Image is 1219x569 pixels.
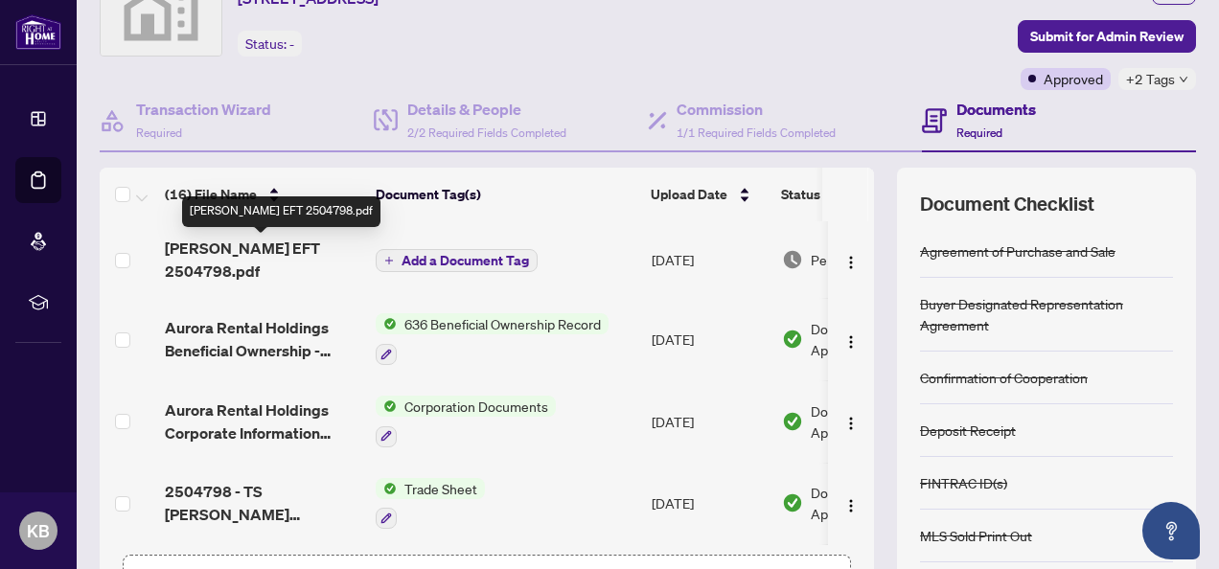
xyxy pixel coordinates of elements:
span: Required [136,125,182,140]
span: Pending Review [811,249,907,270]
img: Document Status [782,329,803,350]
img: Document Status [782,492,803,513]
img: Status Icon [376,478,397,499]
span: Add a Document Tag [402,254,529,267]
button: Logo [836,244,866,275]
span: down [1179,75,1188,84]
button: Logo [836,406,866,437]
span: Document Approved [811,482,930,524]
th: Upload Date [643,168,773,221]
img: Logo [843,334,859,350]
span: 2504798 - TS [PERSON_NAME] signed.pdf [165,480,360,526]
button: Open asap [1142,502,1200,559]
img: Status Icon [376,313,397,334]
div: Confirmation of Cooperation [920,367,1088,388]
img: Logo [843,416,859,431]
h4: Transaction Wizard [136,98,271,121]
img: Status Icon [376,396,397,417]
div: Deposit Receipt [920,420,1016,441]
div: Agreement of Purchase and Sale [920,240,1115,262]
div: [PERSON_NAME] EFT 2504798.pdf [182,196,380,227]
img: Document Status [782,249,803,270]
img: logo [15,14,61,50]
span: 1/1 Required Fields Completed [677,125,836,140]
span: Aurora Rental Holdings Beneficial Ownership - Fintrac 636.pdf [165,316,360,362]
button: Add a Document Tag [376,249,538,272]
img: Logo [843,498,859,513]
td: [DATE] [644,380,774,463]
th: Status [773,168,936,221]
span: 636 Beneficial Ownership Record [397,313,609,334]
span: +2 Tags [1126,68,1175,90]
span: [PERSON_NAME] EFT 2504798.pdf [165,237,360,283]
th: (16) File Name [157,168,368,221]
h4: Documents [956,98,1036,121]
button: Submit for Admin Review [1018,20,1196,53]
button: Status IconCorporation Documents [376,396,556,447]
span: 2/2 Required Fields Completed [407,125,566,140]
button: Add a Document Tag [376,248,538,273]
span: Corporation Documents [397,396,556,417]
div: Status: [238,31,302,57]
span: Document Approved [811,318,930,360]
span: Required [956,125,1002,140]
h4: Details & People [407,98,566,121]
div: Buyer Designated Representation Agreement [920,293,1173,335]
img: Document Status [782,411,803,432]
button: Status Icon636 Beneficial Ownership Record [376,313,609,365]
span: Document Checklist [920,191,1094,217]
span: (16) File Name [165,184,257,205]
span: - [289,35,294,53]
div: FINTRAC ID(s) [920,472,1007,493]
span: Submit for Admin Review [1030,21,1184,52]
td: [DATE] [644,463,774,545]
td: [DATE] [644,221,774,298]
span: Approved [1044,68,1103,89]
td: [DATE] [644,298,774,380]
span: Upload Date [651,184,727,205]
h4: Commission [677,98,836,121]
span: plus [384,256,394,265]
div: MLS Sold Print Out [920,525,1032,546]
img: Logo [843,255,859,270]
span: Trade Sheet [397,478,485,499]
button: Status IconTrade Sheet [376,478,485,530]
span: KB [27,517,50,544]
span: Aurora Rental Holdings Corporate Information Sheet.pdf [165,398,360,444]
button: Logo [836,324,866,354]
span: Status [781,184,820,205]
span: Document Approved [811,400,930,443]
th: Document Tag(s) [368,168,643,221]
button: Logo [836,488,866,518]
